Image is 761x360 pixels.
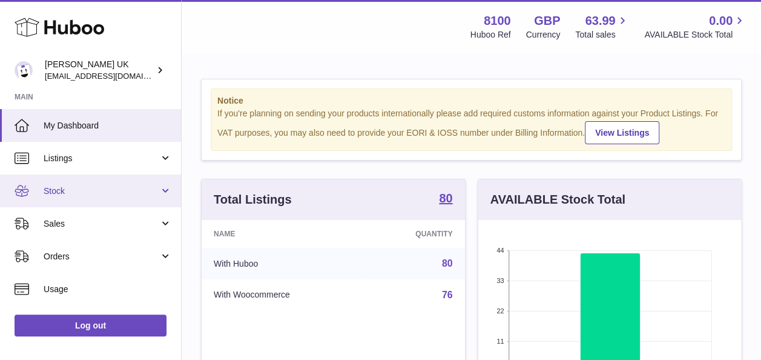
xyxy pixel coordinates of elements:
[217,108,725,144] div: If you're planning on sending your products internationally please add required customs informati...
[575,29,629,41] span: Total sales
[44,218,159,230] span: Sales
[44,251,159,262] span: Orders
[44,120,172,132] span: My Dashboard
[709,13,733,29] span: 0.00
[496,338,504,345] text: 11
[439,192,452,207] a: 80
[44,185,159,197] span: Stock
[575,13,629,41] a: 63.99 Total sales
[44,153,159,164] span: Listings
[45,71,178,81] span: [EMAIL_ADDRESS][DOMAIN_NAME]
[214,192,292,208] h3: Total Listings
[15,61,33,79] img: internalAdmin-8100@internal.huboo.com
[365,220,465,248] th: Quantity
[442,258,453,268] a: 80
[44,284,172,295] span: Usage
[484,13,511,29] strong: 8100
[202,248,365,279] td: With Huboo
[644,13,746,41] a: 0.00 AVAILABLE Stock Total
[470,29,511,41] div: Huboo Ref
[496,307,504,315] text: 22
[526,29,561,41] div: Currency
[202,220,365,248] th: Name
[490,192,625,208] h3: AVAILABLE Stock Total
[644,29,746,41] span: AVAILABLE Stock Total
[534,13,560,29] strong: GBP
[496,247,504,254] text: 44
[585,121,659,144] a: View Listings
[442,290,453,300] a: 76
[496,277,504,284] text: 33
[15,315,166,336] a: Log out
[45,59,154,82] div: [PERSON_NAME] UK
[202,279,365,311] td: With Woocommerce
[439,192,452,204] strong: 80
[217,95,725,107] strong: Notice
[585,13,615,29] span: 63.99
